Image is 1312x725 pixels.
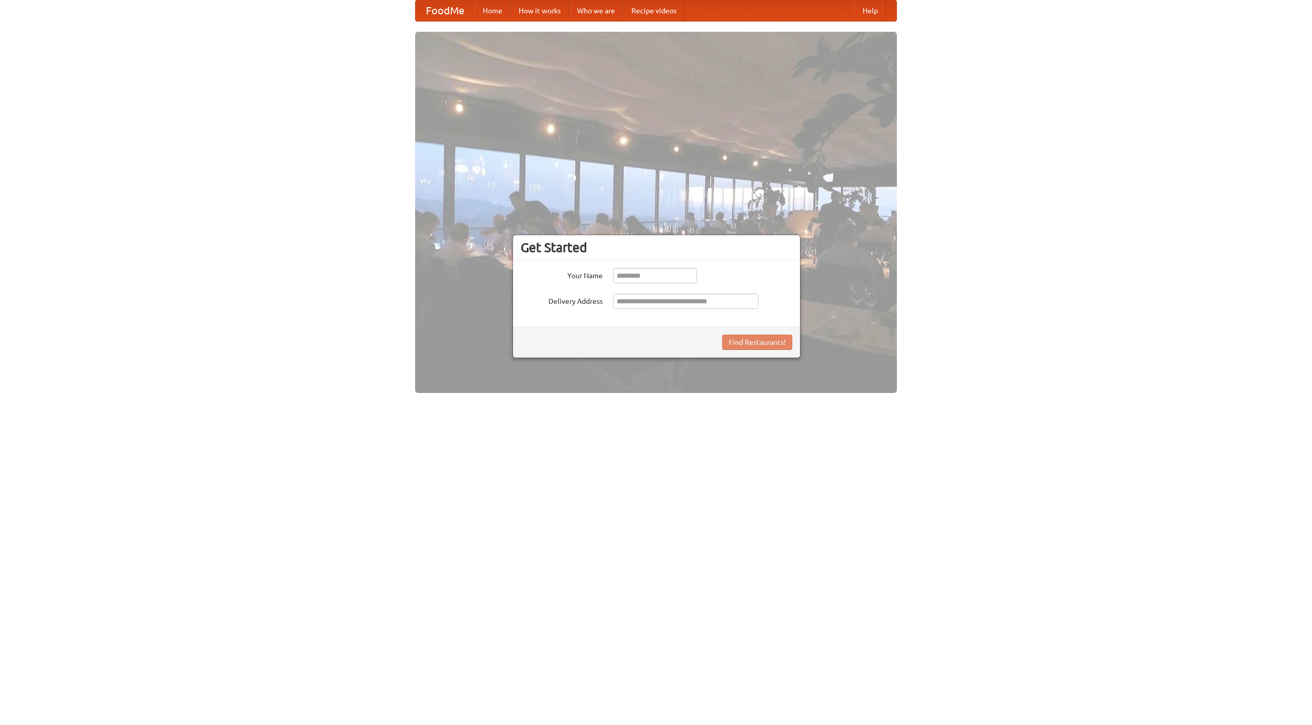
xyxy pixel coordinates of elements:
a: Home [475,1,510,21]
a: Help [854,1,886,21]
label: Delivery Address [521,294,603,306]
a: Who we are [569,1,623,21]
a: How it works [510,1,569,21]
a: Recipe videos [623,1,685,21]
a: FoodMe [416,1,475,21]
button: Find Restaurants! [722,335,792,350]
h3: Get Started [521,240,792,255]
label: Your Name [521,268,603,281]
